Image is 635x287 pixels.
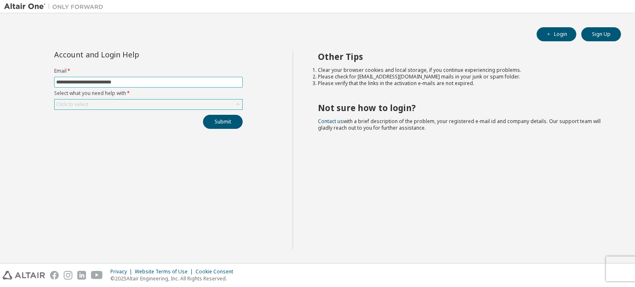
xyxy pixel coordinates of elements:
a: Contact us [318,118,343,125]
li: Clear your browser cookies and local storage, if you continue experiencing problems. [318,67,606,74]
div: Privacy [110,268,135,275]
img: facebook.svg [50,271,59,280]
img: linkedin.svg [77,271,86,280]
button: Login [537,27,576,41]
button: Submit [203,115,243,129]
div: Cookie Consent [196,268,238,275]
img: Altair One [4,2,107,11]
img: instagram.svg [64,271,72,280]
label: Email [54,68,243,74]
div: Account and Login Help [54,51,205,58]
div: Website Terms of Use [135,268,196,275]
div: Click to select [55,100,242,109]
div: Click to select [56,101,88,108]
img: youtube.svg [91,271,103,280]
p: © 2025 Altair Engineering, Inc. All Rights Reserved. [110,275,238,282]
li: Please verify that the links in the activation e-mails are not expired. [318,80,606,87]
span: with a brief description of the problem, your registered e-mail id and company details. Our suppo... [318,118,601,131]
label: Select what you need help with [54,90,243,97]
button: Sign Up [581,27,621,41]
h2: Not sure how to login? [318,102,606,113]
h2: Other Tips [318,51,606,62]
img: altair_logo.svg [2,271,45,280]
li: Please check for [EMAIL_ADDRESS][DOMAIN_NAME] mails in your junk or spam folder. [318,74,606,80]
